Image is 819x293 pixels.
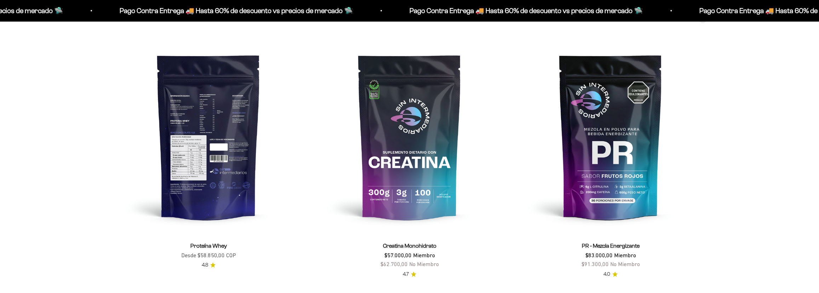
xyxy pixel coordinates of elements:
a: Proteína Whey [190,243,227,249]
span: $83.000,00 [585,252,613,258]
span: 4.0 [603,270,610,278]
span: No Miembro [610,261,640,267]
span: No Miembro [409,261,439,267]
a: PR - Mezcla Energizante [582,243,640,249]
span: $91.300,00 [582,261,609,267]
img: Proteína Whey [112,40,305,233]
p: Pago Contra Entrega 🚚 Hasta 60% de descuento vs precios de mercado 🛸 [409,5,642,16]
span: 4.8 [202,261,208,269]
p: Pago Contra Entrega 🚚 Hasta 60% de descuento vs precios de mercado 🛸 [119,5,352,16]
span: $57.000,00 [384,252,412,258]
span: 4.7 [403,270,409,278]
a: 4.04.0 de 5.0 estrellas [603,270,618,278]
span: Miembro [413,252,435,258]
a: Creatina Monohidrato [383,243,436,249]
a: 4.84.8 de 5.0 estrellas [202,261,216,269]
sale-price: Desde $58.850,00 COP [181,251,236,260]
a: 4.74.7 de 5.0 estrellas [403,270,416,278]
span: Miembro [614,252,636,258]
span: $62.700,00 [380,261,408,267]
